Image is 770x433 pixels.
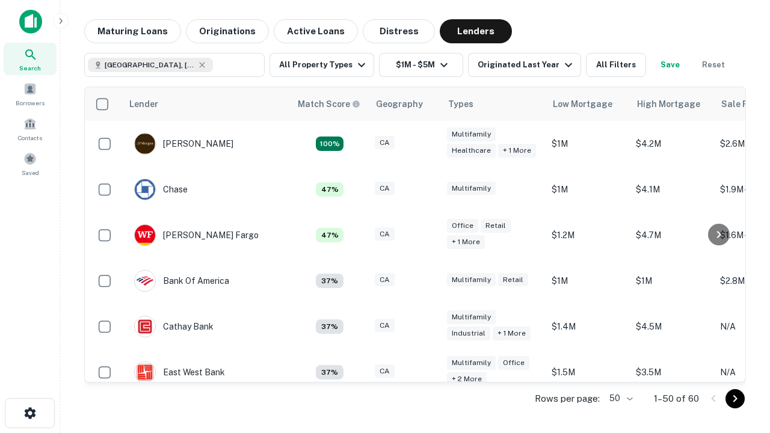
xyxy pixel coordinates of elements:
img: picture [135,225,155,245]
div: Office [498,356,529,370]
span: Search [19,63,41,73]
div: CA [375,227,395,241]
img: picture [135,271,155,291]
div: + 2 more [447,372,487,386]
div: Industrial [447,327,490,340]
div: Chase [134,179,188,200]
div: East West Bank [134,361,225,383]
div: Multifamily [447,273,496,287]
td: $1M [546,167,630,212]
div: CA [375,273,395,287]
td: $4.5M [630,304,714,349]
td: $1.2M [546,212,630,258]
td: $1.4M [546,304,630,349]
div: Types [448,97,473,111]
img: picture [135,134,155,154]
p: Rows per page: [535,392,600,406]
th: Capitalize uses an advanced AI algorithm to match your search with the best lender. The match sco... [291,87,369,121]
div: Lender [129,97,158,111]
div: + 1 more [498,144,536,158]
span: Saved [22,168,39,177]
h6: Match Score [298,97,358,111]
div: Multifamily [447,356,496,370]
div: Geography [376,97,423,111]
a: Borrowers [4,78,57,110]
button: All Property Types [269,53,374,77]
th: Low Mortgage [546,87,630,121]
div: Multifamily [447,127,496,141]
button: All Filters [586,53,646,77]
div: + 1 more [447,235,485,249]
div: Matching Properties: 5, hasApolloMatch: undefined [316,228,343,242]
div: CA [375,319,395,333]
div: Matching Properties: 19, hasApolloMatch: undefined [316,137,343,151]
button: $1M - $5M [379,53,463,77]
div: Multifamily [447,182,496,195]
div: Bank Of America [134,270,229,292]
button: Originated Last Year [468,53,581,77]
span: Contacts [18,133,42,143]
a: Contacts [4,112,57,145]
div: Capitalize uses an advanced AI algorithm to match your search with the best lender. The match sco... [298,97,360,111]
td: $4.2M [630,121,714,167]
td: $4.1M [630,167,714,212]
button: Save your search to get updates of matches that match your search criteria. [651,53,689,77]
button: Originations [186,19,269,43]
img: capitalize-icon.png [19,10,42,34]
td: $1.5M [546,349,630,395]
div: Office [447,219,478,233]
img: picture [135,179,155,200]
div: CA [375,364,395,378]
button: Distress [363,19,435,43]
div: Retail [481,219,511,233]
p: 1–50 of 60 [654,392,699,406]
a: Search [4,43,57,75]
th: Lender [122,87,291,121]
img: picture [135,362,155,382]
button: Lenders [440,19,512,43]
a: Saved [4,147,57,180]
div: [PERSON_NAME] Fargo [134,224,259,246]
span: Borrowers [16,98,45,108]
div: High Mortgage [637,97,700,111]
td: $4.7M [630,212,714,258]
div: Originated Last Year [478,58,576,72]
div: 50 [605,390,635,407]
button: Active Loans [274,19,358,43]
div: Matching Properties: 4, hasApolloMatch: undefined [316,319,343,334]
button: Go to next page [725,389,745,408]
img: picture [135,316,155,337]
div: Multifamily [447,310,496,324]
div: Matching Properties: 5, hasApolloMatch: undefined [316,182,343,197]
div: CA [375,136,395,150]
td: $1M [546,121,630,167]
span: [GEOGRAPHIC_DATA], [GEOGRAPHIC_DATA], [GEOGRAPHIC_DATA] [105,60,195,70]
td: $1M [630,258,714,304]
div: Retail [498,273,528,287]
th: Types [441,87,546,121]
td: $3.5M [630,349,714,395]
div: Cathay Bank [134,316,214,337]
iframe: Chat Widget [710,298,770,356]
th: Geography [369,87,441,121]
div: [PERSON_NAME] [134,133,233,155]
button: Reset [694,53,733,77]
th: High Mortgage [630,87,714,121]
button: Maturing Loans [84,19,181,43]
div: Healthcare [447,144,496,158]
div: Matching Properties: 4, hasApolloMatch: undefined [316,365,343,379]
div: Low Mortgage [553,97,612,111]
td: $1M [546,258,630,304]
div: Matching Properties: 4, hasApolloMatch: undefined [316,274,343,288]
div: + 1 more [493,327,531,340]
div: CA [375,182,395,195]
